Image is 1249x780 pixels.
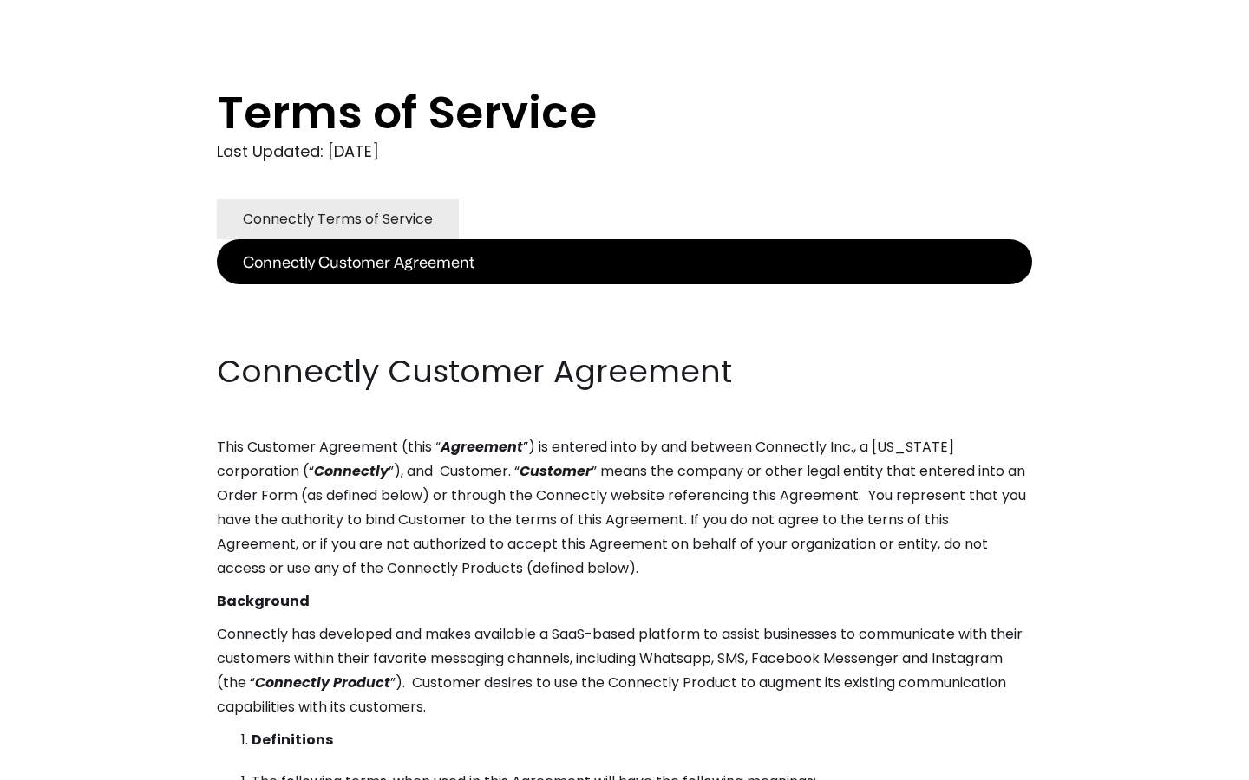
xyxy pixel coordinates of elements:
[520,461,592,481] em: Customer
[217,284,1032,309] p: ‍
[217,317,1032,341] p: ‍
[314,461,389,481] em: Connectly
[217,622,1032,719] p: Connectly has developed and makes available a SaaS-based platform to assist businesses to communi...
[243,207,433,231] div: Connectly Terms of Service
[35,750,104,774] ul: Language list
[217,591,310,611] strong: Background
[243,250,474,274] div: Connectly Customer Agreement
[217,350,1032,393] h2: Connectly Customer Agreement
[217,435,1032,581] p: This Customer Agreement (this “ ”) is entered into by and between Connectly Inc., a [US_STATE] co...
[252,730,333,750] strong: Definitions
[17,748,104,774] aside: Language selected: English
[441,437,523,457] em: Agreement
[255,673,390,692] em: Connectly Product
[217,139,1032,165] div: Last Updated: [DATE]
[217,87,963,139] h1: Terms of Service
